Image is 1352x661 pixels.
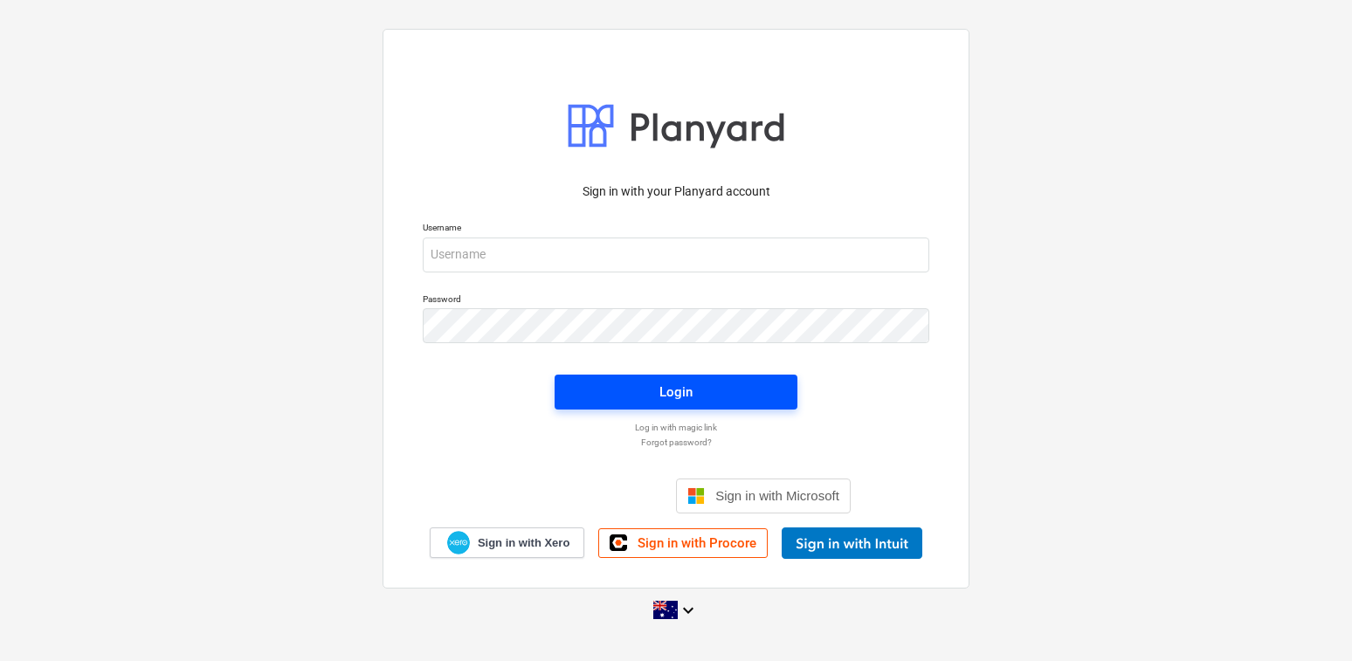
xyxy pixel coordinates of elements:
a: Sign in with Xero [430,527,585,558]
p: Password [423,293,929,308]
a: Forgot password? [414,437,938,448]
img: Microsoft logo [687,487,705,505]
a: Sign in with Procore [598,528,768,558]
p: Username [423,222,929,237]
span: Sign in with Microsoft [715,488,839,503]
input: Username [423,238,929,272]
p: Sign in with your Planyard account [423,182,929,201]
div: Login [659,381,693,403]
a: Log in with magic link [414,422,938,433]
i: keyboard_arrow_down [678,600,699,621]
img: Xero logo [447,531,470,554]
span: Sign in with Procore [638,535,756,551]
span: Sign in with Xero [478,535,569,551]
iframe: Sign in with Google Button [493,477,671,515]
button: Login [555,375,797,410]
